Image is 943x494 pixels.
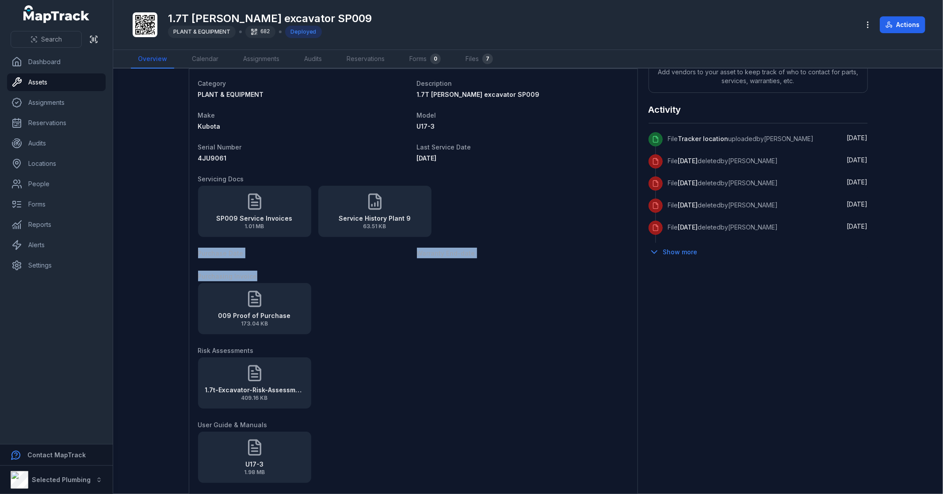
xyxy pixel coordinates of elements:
[847,200,868,208] time: 8/19/2025, 11:00:14 AM
[847,222,868,230] time: 8/19/2025, 11:00:14 AM
[417,123,435,130] span: U17-3
[7,73,106,91] a: Assets
[244,460,265,469] strong: U17-3
[7,134,106,152] a: Audits
[198,111,215,119] span: Make
[7,236,106,254] a: Alerts
[7,216,106,234] a: Reports
[245,26,275,38] div: 682
[236,50,286,69] a: Assignments
[11,31,82,48] button: Search
[339,223,411,230] span: 63.51 KB
[131,50,174,69] a: Overview
[198,272,257,280] span: Purchasing Invoice
[217,214,293,223] strong: SP009 Service Invoices
[678,201,698,209] span: [DATE]
[198,91,264,98] span: PLANT & EQUIPMENT
[847,156,868,164] time: 8/19/2025, 11:00:14 AM
[32,476,91,483] strong: Selected Plumbing
[668,157,778,165] span: File deleted by [PERSON_NAME]
[678,223,698,231] span: [DATE]
[23,5,90,23] a: MapTrack
[7,53,106,71] a: Dashboard
[847,200,868,208] span: [DATE]
[417,249,475,257] span: Warranty End-date
[198,80,226,87] span: Category
[417,154,437,162] span: [DATE]
[198,347,254,354] span: Risk Assessments
[7,195,106,213] a: Forms
[668,201,778,209] span: File deleted by [PERSON_NAME]
[847,222,868,230] span: [DATE]
[173,28,230,35] span: PLANT & EQUIPMENT
[198,249,244,257] span: Purchase Date
[847,178,868,186] span: [DATE]
[7,114,106,132] a: Reservations
[417,111,436,119] span: Model
[198,123,221,130] span: Kubota
[340,50,392,69] a: Reservations
[847,134,868,142] span: [DATE]
[339,214,411,223] strong: Service History Plant 9
[880,16,925,33] button: Actions
[668,135,814,142] span: File uploaded by [PERSON_NAME]
[205,386,304,394] strong: 1.7t-Excavator-Risk-Assessment
[678,157,698,165] span: [DATE]
[198,175,244,183] span: Servicing Docs
[649,103,681,116] h2: Activity
[649,243,703,261] button: Show more
[847,156,868,164] span: [DATE]
[668,179,778,187] span: File deleted by [PERSON_NAME]
[198,154,227,162] span: 4JU9061
[198,421,267,429] span: User Guide & Manuals
[198,143,242,151] span: Serial Number
[218,311,291,320] strong: 009 Proof of Purchase
[7,94,106,111] a: Assignments
[847,134,868,142] time: 8/19/2025, 11:05:49 AM
[185,50,225,69] a: Calendar
[168,11,372,26] h1: 1.7T [PERSON_NAME] excavator SP009
[417,91,540,98] span: 1.7T [PERSON_NAME] excavator SP009
[7,257,106,274] a: Settings
[297,50,329,69] a: Audits
[417,143,471,151] span: Last Service Date
[678,135,729,142] span: Tracker location
[417,154,437,162] time: 6/6/2025, 12:00:00 AM
[27,451,86,459] strong: Contact MapTrack
[41,35,62,44] span: Search
[205,394,304,402] span: 409.16 KB
[7,175,106,193] a: People
[7,155,106,172] a: Locations
[678,179,698,187] span: [DATE]
[482,54,493,64] div: 7
[285,26,322,38] div: Deployed
[668,223,778,231] span: File deleted by [PERSON_NAME]
[847,178,868,186] time: 8/19/2025, 11:00:14 AM
[402,50,448,69] a: Forms0
[430,54,441,64] div: 0
[244,469,265,476] span: 1.98 MB
[217,223,293,230] span: 1.01 MB
[649,61,867,92] span: Add vendors to your asset to keep track of who to contact for parts, services, warranties, etc.
[417,80,452,87] span: Description
[458,50,500,69] a: Files7
[218,320,291,327] span: 173.04 KB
